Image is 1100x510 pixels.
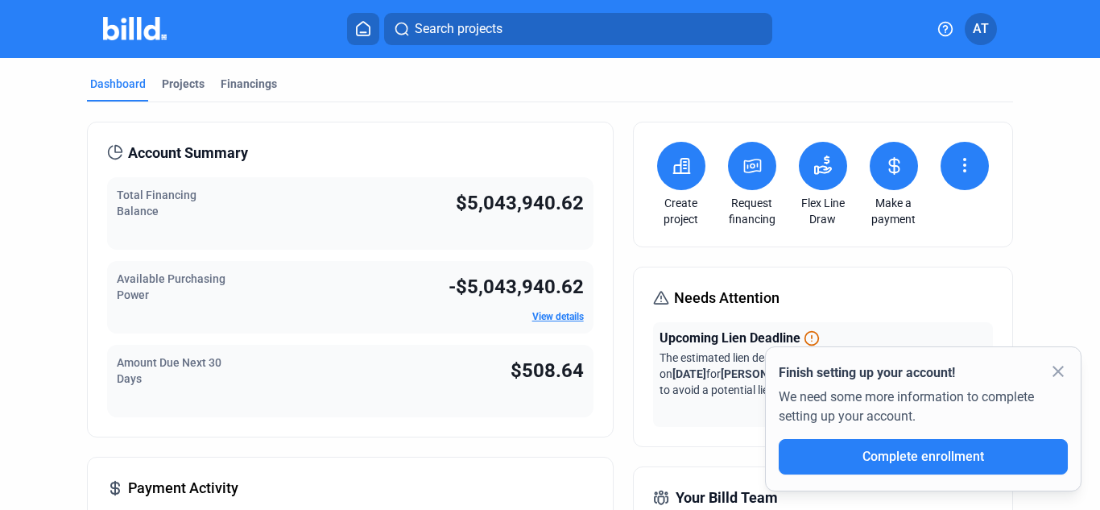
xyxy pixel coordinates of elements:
[384,13,772,45] button: Search projects
[721,367,916,380] span: [PERSON_NAME] Construction Project
[672,367,706,380] span: [DATE]
[117,272,225,301] span: Available Purchasing Power
[779,363,1068,383] div: Finish setting up your account!
[660,329,800,348] span: Upcoming Lien Deadline
[866,195,922,227] a: Make a payment
[415,19,502,39] span: Search projects
[449,276,584,298] span: -$5,043,940.62
[795,195,851,227] a: Flex Line Draw
[117,189,196,218] span: Total Financing Balance
[973,19,989,39] span: AT
[653,195,709,227] a: Create project
[90,76,146,92] div: Dashboard
[779,439,1068,475] button: Complete enrollment
[862,449,984,464] span: Complete enrollment
[103,17,167,40] img: Billd Company Logo
[456,192,584,214] span: $5,043,940.62
[128,477,238,500] span: Payment Activity
[1048,362,1068,381] mat-icon: close
[779,383,1068,439] div: We need some more information to complete setting up your account.
[724,195,780,227] a: Request financing
[162,76,205,92] div: Projects
[128,142,248,164] span: Account Summary
[674,287,780,309] span: Needs Attention
[117,356,221,385] span: Amount Due Next 30 Days
[221,76,277,92] div: Financings
[676,487,778,509] span: Your Billd Team
[660,351,976,396] span: The estimated lien deadline is approaching on for . Contact us to avoid a potential lien filing.
[511,359,584,382] span: $508.64
[532,311,584,322] a: View details
[965,13,997,45] button: AT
